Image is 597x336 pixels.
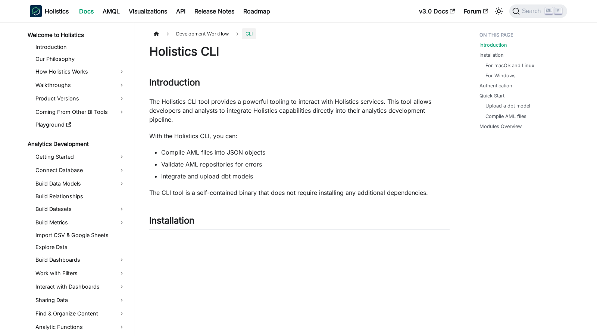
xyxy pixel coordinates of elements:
span: CLI [242,28,256,39]
li: Compile AML files into JSON objects [161,148,450,157]
a: Roadmap [239,5,275,17]
a: Compile AML files [485,113,526,120]
nav: Breadcrumbs [149,28,450,39]
p: The Holistics CLI tool provides a powerful tooling to interact with Holistics services. This tool... [149,97,450,124]
a: Getting Started [33,151,128,163]
a: For Windows [485,72,516,79]
span: Search [520,8,546,15]
a: Playground [33,119,128,130]
a: How Holistics Works [33,66,128,78]
li: Integrate and upload dbt models [161,172,450,181]
a: Our Philosophy [33,54,128,64]
h2: Introduction [149,77,450,91]
a: Walkthroughs [33,79,128,91]
button: Switch between dark and light mode (currently light mode) [493,5,505,17]
a: Build Relationships [33,191,128,202]
a: Analytics Development [25,139,128,149]
a: v3.0 Docs [415,5,459,17]
a: Connect Database [33,164,128,176]
span: Development Workflow [172,28,232,39]
a: Interact with Dashboards [33,281,128,293]
a: Introduction [479,41,507,49]
a: Analytic Functions [33,321,128,333]
a: AMQL [98,5,124,17]
a: Sharing Data [33,294,128,306]
a: Product Versions [33,93,128,105]
a: Explore Data [33,242,128,252]
a: Upload a dbt model [485,102,530,109]
a: Coming From Other BI Tools [33,106,128,118]
kbd: K [554,7,562,14]
a: Forum [459,5,493,17]
p: The CLI tool is a self-contained binary that does not require installing any additional dependenc... [149,188,450,197]
a: Import CSV & Google Sheets [33,230,128,240]
a: Build Metrics [33,217,128,228]
li: Validate AML repositories for errors [161,160,450,169]
a: Build Datasets [33,203,128,215]
a: HolisticsHolistics [30,5,69,17]
b: Holistics [45,7,69,16]
a: Work with Filters [33,267,128,279]
p: With the Holistics CLI, you can: [149,131,450,140]
a: Introduction [33,42,128,52]
img: Holistics [30,5,42,17]
a: Modules Overview [479,123,522,130]
a: Find & Organize Content [33,308,128,320]
a: Home page [149,28,163,39]
a: API [172,5,190,17]
a: Authentication [479,82,512,89]
a: Installation [479,52,504,59]
a: Quick Start [479,92,504,99]
a: Welcome to Holistics [25,30,128,40]
a: Docs [75,5,98,17]
button: Search (Ctrl+K) [509,4,567,18]
a: Build Data Models [33,178,128,190]
a: For macOS and Linux [485,62,534,69]
nav: Docs sidebar [22,22,134,336]
a: Build Dashboards [33,254,128,266]
a: Visualizations [124,5,172,17]
a: Release Notes [190,5,239,17]
h1: Holistics CLI [149,44,450,59]
h2: Installation [149,215,450,229]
